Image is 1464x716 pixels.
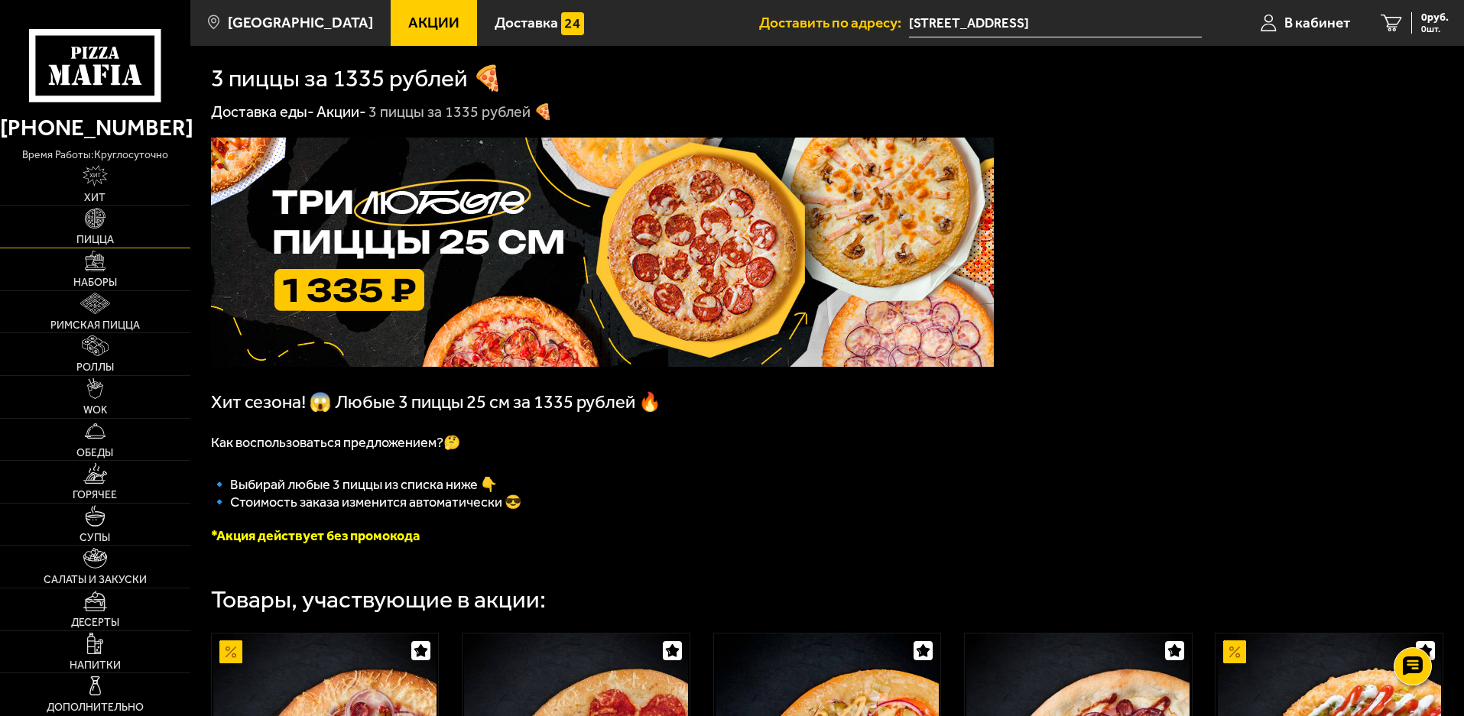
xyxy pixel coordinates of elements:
[316,102,366,121] a: Акции-
[408,15,459,30] span: Акции
[211,476,497,493] span: 🔹﻿ Выбирай любые 3 пиццы из списка ниже 👇
[76,448,113,458] span: Обеды
[211,391,661,413] span: Хит сезона! 😱 Любые 3 пиццы 25 см за 1335 рублей 🔥
[80,533,110,543] span: Супы
[50,320,140,331] span: Римская пицца
[1223,640,1246,663] img: Акционный
[73,490,117,501] span: Горячее
[495,15,558,30] span: Доставка
[84,193,105,203] span: Хит
[211,102,314,121] a: Доставка еды-
[228,15,373,30] span: [GEOGRAPHIC_DATA]
[76,362,114,373] span: Роллы
[1284,15,1350,30] span: В кабинет
[71,617,119,628] span: Десерты
[47,702,144,713] span: Дополнительно
[76,235,114,245] span: Пицца
[73,277,117,288] span: Наборы
[211,434,460,451] span: Как воспользоваться предложением?🤔
[909,9,1202,37] input: Ваш адрес доставки
[561,12,584,35] img: 15daf4d41897b9f0e9f617042186c801.svg
[368,102,553,122] div: 3 пиццы за 1335 рублей 🍕
[44,575,147,585] span: Салаты и закуски
[1421,12,1449,23] span: 0 руб.
[219,640,242,663] img: Акционный
[909,9,1202,37] span: Санкт-Петербург, Комендантская площадь, 8
[211,588,546,612] div: Товары, участвующие в акции:
[211,527,420,544] font: *Акция действует без промокода
[1421,24,1449,34] span: 0 шт.
[759,15,909,30] span: Доставить по адресу:
[70,660,121,671] span: Напитки
[211,494,521,510] span: 🔹 Стоимость заказа изменится автоматически 😎
[83,405,107,416] span: WOK
[211,138,994,367] img: 1024x1024
[211,66,503,91] h1: 3 пиццы за 1335 рублей 🍕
